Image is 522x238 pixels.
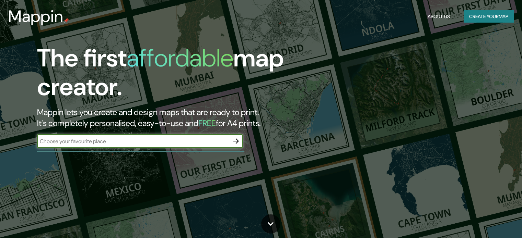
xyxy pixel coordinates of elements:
input: Choose your favourite place [37,137,229,145]
h2: Mappin lets you create and design maps that are ready to print. It's completely personalised, eas... [37,107,298,129]
h1: affordable [127,42,233,74]
iframe: Help widget launcher [461,211,514,230]
img: mappin-pin [63,18,69,23]
h3: Mappin [8,7,63,26]
button: About Us [425,10,453,23]
button: Create yourmap [464,10,514,23]
h1: The first map creator. [37,44,298,107]
h5: FREE [198,118,216,128]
